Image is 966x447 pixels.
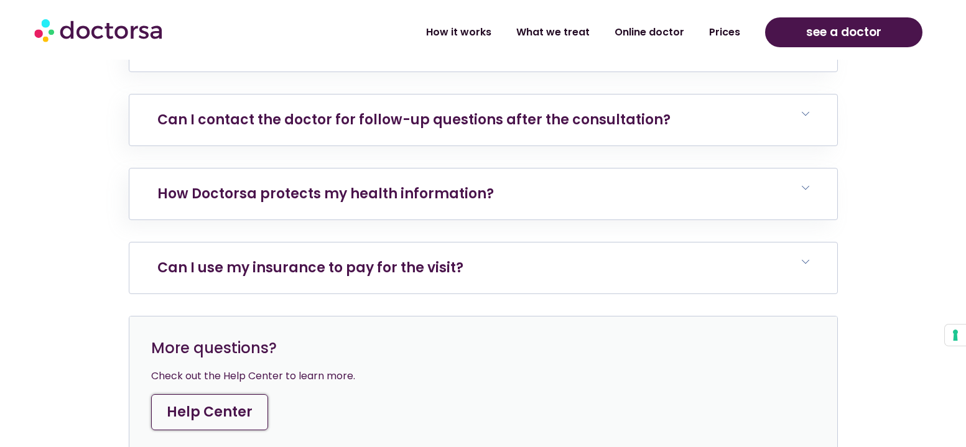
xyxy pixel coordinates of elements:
h6: Can I use my insurance to pay for the visit? [129,242,837,293]
a: How it works [414,18,504,47]
a: Help Center [151,394,268,430]
h6: How Doctorsa protects my health information? [129,168,837,219]
nav: Menu [254,18,753,47]
a: What we treat [504,18,602,47]
h6: Can I contact the doctor for follow-up questions after the consultation? [129,94,837,145]
h3: More questions? [151,338,815,358]
button: Your consent preferences for tracking technologies [945,325,966,346]
a: see a doctor [765,17,922,47]
span: see a doctor [806,22,881,42]
a: Prices [697,18,753,47]
a: How Doctorsa protects my health information? [157,184,494,203]
a: Online doctor [602,18,697,47]
a: Can I contact the doctor for follow-up questions after the consultation? [157,110,671,129]
a: Can I use my insurance to pay for the visit? [157,258,463,277]
div: Check out the Help Center to learn more. [151,367,815,385]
